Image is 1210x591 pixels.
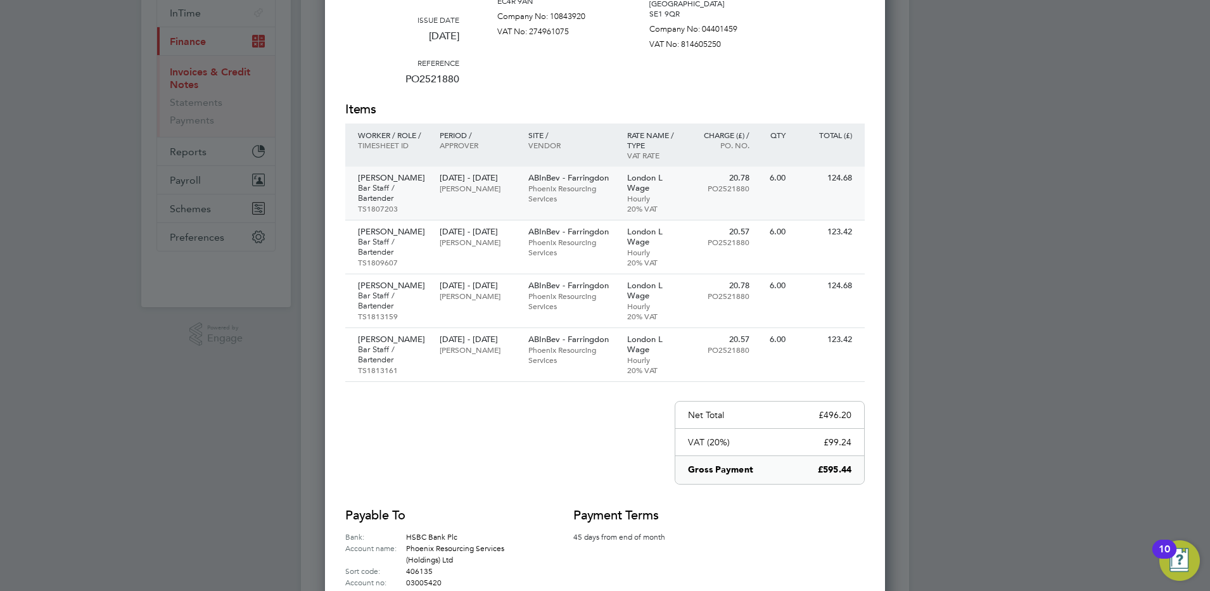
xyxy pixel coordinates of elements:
p: Hourly [627,355,682,365]
p: PO2521880 [694,237,749,247]
p: ABInBev - Farringdon [528,173,615,183]
p: Bar Staff / Bartender [358,237,427,257]
p: Hourly [627,247,682,257]
p: [DATE] - [DATE] [440,334,515,345]
p: [PERSON_NAME] [358,227,427,237]
p: Total (£) [798,130,852,140]
p: 20% VAT [627,311,682,321]
p: [PERSON_NAME] [358,173,427,183]
p: 124.68 [798,281,852,291]
p: Hourly [627,301,682,311]
p: 20.78 [694,173,749,183]
p: VAT rate [627,150,682,160]
p: TS1809607 [358,257,427,267]
p: Charge (£) / [694,130,749,140]
p: QTY [762,130,786,140]
label: Sort code: [345,565,406,576]
p: Bar Staff / Bartender [358,291,427,311]
p: Period / [440,130,515,140]
p: Po. No. [694,140,749,150]
p: VAT (20%) [688,436,730,448]
p: SE1 9QR [649,9,763,19]
p: PO2521880 [694,291,749,301]
p: ABInBev - Farringdon [528,281,615,291]
p: Timesheet ID [358,140,427,150]
p: 20% VAT [627,257,682,267]
p: [PERSON_NAME] [440,345,515,355]
p: £595.44 [818,464,851,476]
p: 20% VAT [627,203,682,213]
p: 123.42 [798,227,852,237]
p: [DATE] [345,25,459,58]
span: Phoenix Resourcing Services (Holdings) Ltd [406,543,504,564]
p: London L Wage [627,334,682,355]
p: Company No: 10843920 [497,6,611,22]
h3: Reference [345,58,459,68]
p: 20.78 [694,281,749,291]
p: Vendor [528,140,615,150]
p: Bar Staff / Bartender [358,345,427,365]
p: Hourly [627,193,682,203]
p: Rate name / type [627,130,682,150]
label: Account no: [345,576,406,588]
p: £99.24 [824,436,851,448]
p: London L Wage [627,173,682,193]
label: Account name: [345,542,406,565]
span: 406135 [406,566,433,576]
p: 6.00 [762,281,786,291]
p: TS1813159 [358,311,427,321]
h3: Issue date [345,15,459,25]
p: Net Total [688,409,724,421]
p: VAT No: 274961075 [497,22,611,37]
p: PO2521880 [694,183,749,193]
h2: Items [345,101,865,118]
p: Worker / Role / [358,130,427,140]
p: ABInBev - Farringdon [528,334,615,345]
h2: Payment terms [573,507,687,524]
p: [PERSON_NAME] [440,237,515,247]
p: ABInBev - Farringdon [528,227,615,237]
p: 20% VAT [627,365,682,375]
p: 124.68 [798,173,852,183]
p: PO2521880 [345,68,459,101]
span: HSBC Bank Plc [406,531,457,542]
p: 20.57 [694,227,749,237]
p: 6.00 [762,173,786,183]
p: PO2521880 [694,345,749,355]
p: Phoenix Resourcing Services [528,237,615,257]
p: Phoenix Resourcing Services [528,345,615,365]
p: [PERSON_NAME] [358,281,427,291]
p: London L Wage [627,227,682,247]
p: TS1813161 [358,365,427,375]
p: VAT No: 814605250 [649,34,763,49]
p: 6.00 [762,227,786,237]
p: [PERSON_NAME] [440,291,515,301]
div: 10 [1159,549,1170,566]
p: London L Wage [627,281,682,301]
p: [PERSON_NAME] [358,334,427,345]
p: [DATE] - [DATE] [440,173,515,183]
p: [DATE] - [DATE] [440,227,515,237]
h2: Payable to [345,507,535,524]
p: Gross Payment [688,464,753,476]
p: Phoenix Resourcing Services [528,183,615,203]
p: 6.00 [762,334,786,345]
button: Open Resource Center, 10 new notifications [1159,540,1200,581]
span: 03005420 [406,577,442,587]
p: £496.20 [818,409,851,421]
p: TS1807203 [358,203,427,213]
p: [PERSON_NAME] [440,183,515,193]
p: Bar Staff / Bartender [358,183,427,203]
label: Bank: [345,531,406,542]
p: Approver [440,140,515,150]
p: Phoenix Resourcing Services [528,291,615,311]
p: [DATE] - [DATE] [440,281,515,291]
p: Company No: 04401459 [649,19,763,34]
p: 45 days from end of month [573,531,687,542]
p: Site / [528,130,615,140]
p: 123.42 [798,334,852,345]
p: 20.57 [694,334,749,345]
